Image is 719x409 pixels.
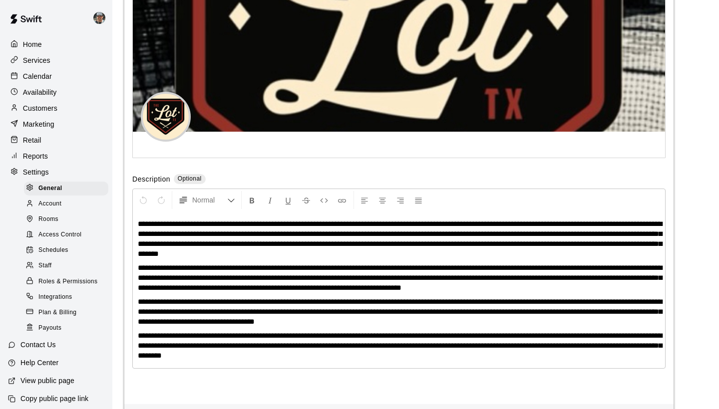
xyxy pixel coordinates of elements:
[24,181,112,196] a: General
[24,290,108,304] div: Integrations
[24,258,112,274] a: Staff
[23,151,48,161] p: Reports
[38,292,72,302] span: Integrations
[23,55,50,65] p: Services
[262,191,279,209] button: Format Italics
[24,228,108,242] div: Access Control
[23,135,41,145] p: Retail
[24,212,108,226] div: Rooms
[38,199,61,209] span: Account
[24,243,112,258] a: Schedules
[24,197,108,211] div: Account
[8,37,104,52] a: Home
[38,184,62,194] span: General
[93,12,105,24] img: Adam Broyles
[24,243,108,257] div: Schedules
[38,277,97,287] span: Roles & Permissions
[374,191,391,209] button: Center Align
[23,119,54,129] p: Marketing
[298,191,315,209] button: Format Strikethrough
[8,101,104,116] a: Customers
[23,39,42,49] p: Home
[192,195,227,205] span: Normal
[38,245,68,255] span: Schedules
[24,305,112,320] a: Plan & Billing
[20,376,74,386] p: View public page
[24,306,108,320] div: Plan & Billing
[135,191,152,209] button: Undo
[38,308,76,318] span: Plan & Billing
[244,191,261,209] button: Format Bold
[8,149,104,164] a: Reports
[8,53,104,68] a: Services
[23,103,57,113] p: Customers
[24,274,112,289] a: Roles & Permissions
[174,191,239,209] button: Formatting Options
[23,167,49,177] p: Settings
[20,394,88,404] p: Copy public page link
[20,340,56,350] p: Contact Us
[178,175,202,182] span: Optional
[38,230,81,240] span: Access Control
[38,261,51,271] span: Staff
[24,212,112,227] a: Rooms
[410,191,427,209] button: Justify Align
[132,174,170,186] label: Description
[38,323,61,333] span: Payouts
[20,358,58,368] p: Help Center
[24,275,108,289] div: Roles & Permissions
[280,191,297,209] button: Format Underline
[24,289,112,305] a: Integrations
[23,87,57,97] p: Availability
[24,196,112,211] a: Account
[24,227,112,243] a: Access Control
[38,214,58,224] span: Rooms
[23,71,52,81] p: Calendar
[8,133,104,148] a: Retail
[24,320,112,336] a: Payouts
[334,191,351,209] button: Insert Link
[24,182,108,196] div: General
[8,117,104,132] a: Marketing
[392,191,409,209] button: Right Align
[8,165,104,180] a: Settings
[8,69,104,84] a: Calendar
[24,259,108,273] div: Staff
[153,191,170,209] button: Redo
[91,8,112,28] div: Adam Broyles
[24,321,108,335] div: Payouts
[356,191,373,209] button: Left Align
[316,191,333,209] button: Insert Code
[8,85,104,100] a: Availability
